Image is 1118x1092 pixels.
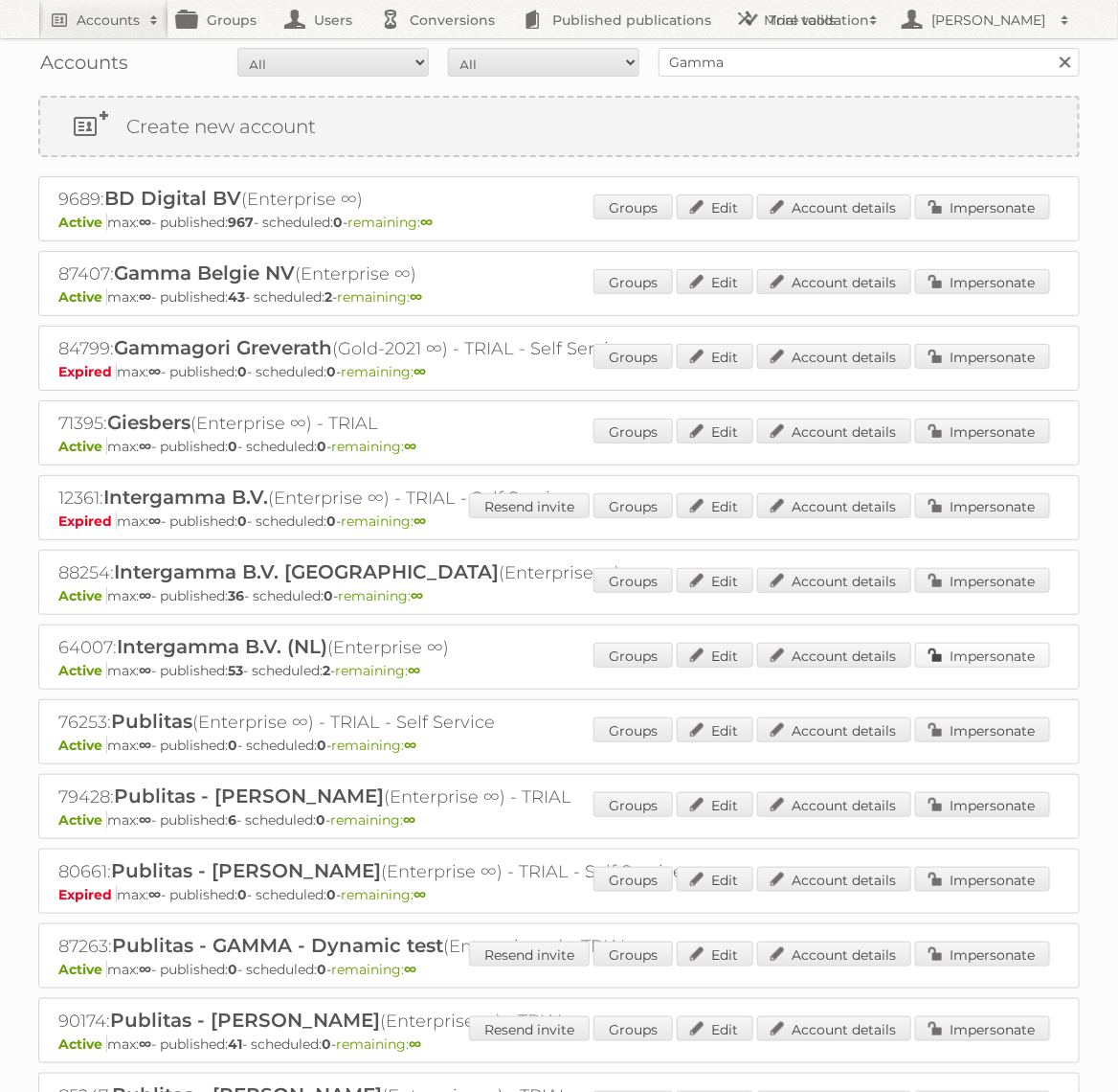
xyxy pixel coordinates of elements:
strong: 0 [237,886,247,903]
a: Edit [677,344,753,369]
a: Groups [593,1016,673,1041]
a: Impersonate [915,269,1050,294]
span: Active [58,587,107,604]
a: Edit [677,942,753,967]
strong: 0 [324,587,333,604]
a: Account details [757,493,911,518]
strong: ∞ [420,214,433,231]
strong: ∞ [139,288,151,306]
span: Giesbers [107,411,190,434]
strong: 0 [316,811,325,829]
span: remaining: [331,737,416,754]
span: remaining: [341,886,426,903]
a: Impersonate [915,344,1050,369]
h2: Accounts [77,11,140,30]
span: Active [58,811,107,829]
a: Impersonate [915,867,1050,892]
a: Impersonate [915,1016,1050,1041]
h2: 90174: (Enterprise ∞) - TRIAL [58,1009,728,1034]
a: Impersonate [915,194,1050,219]
h2: 64007: (Enterprise ∞) [58,635,728,660]
strong: 967 [228,214,254,231]
a: Edit [677,792,753,817]
span: remaining: [331,961,416,978]
strong: 0 [237,363,247,380]
strong: ∞ [148,512,161,530]
a: Account details [757,1016,911,1041]
a: Edit [677,419,753,444]
h2: 12361: (Enterprise ∞) - TRIAL - Self Service [58,486,728,511]
strong: ∞ [139,662,151,679]
a: Edit [677,194,753,219]
h2: More tools [764,11,860,30]
a: Groups [593,493,673,518]
a: Impersonate [915,568,1050,593]
a: Account details [757,194,911,219]
span: Gamma Belgie NV [114,262,295,284]
p: max: - published: - scheduled: - [58,214,1060,231]
p: max: - published: - scheduled: - [58,961,1060,978]
a: Groups [593,792,673,817]
strong: ∞ [414,512,426,530]
p: max: - published: - scheduled: - [58,811,1060,829]
strong: 36 [228,587,244,604]
strong: ∞ [148,363,161,380]
p: max: - published: - scheduled: - [58,363,1060,380]
strong: 0 [228,737,237,754]
span: Active [58,662,107,679]
span: Active [58,737,107,754]
a: Groups [593,643,673,668]
p: max: - published: - scheduled: - [58,1035,1060,1053]
strong: ∞ [139,737,151,754]
strong: 0 [228,961,237,978]
span: remaining: [331,438,416,455]
span: remaining: [347,214,433,231]
a: Resend invite [469,1016,590,1041]
a: Edit [677,269,753,294]
strong: 41 [228,1035,242,1053]
strong: 0 [237,512,247,530]
a: Impersonate [915,643,1050,668]
span: Intergamma B.V. (NL) [117,635,327,658]
strong: 0 [322,1035,331,1053]
strong: ∞ [408,662,420,679]
strong: ∞ [411,587,423,604]
span: Publitas - [PERSON_NAME] [114,785,384,808]
span: Gammagori Greverath [114,336,332,359]
span: remaining: [337,288,422,306]
a: Edit [677,867,753,892]
span: Expired [58,363,117,380]
strong: 0 [326,363,336,380]
a: Impersonate [915,717,1050,742]
a: Groups [593,419,673,444]
a: Impersonate [915,792,1050,817]
strong: ∞ [139,587,151,604]
p: max: - published: - scheduled: - [58,587,1060,604]
strong: 0 [228,438,237,455]
a: Groups [593,942,673,967]
span: Active [58,438,107,455]
span: Intergamma B.V. [103,486,268,509]
span: BD Digital BV [104,187,241,210]
span: Active [58,961,107,978]
a: Groups [593,269,673,294]
a: Groups [593,194,673,219]
strong: ∞ [403,811,415,829]
strong: ∞ [414,886,426,903]
h2: 80661: (Enterprise ∞) - TRIAL - Self Service [58,859,728,884]
a: Account details [757,568,911,593]
p: max: - published: - scheduled: - [58,737,1060,754]
span: Active [58,214,107,231]
p: max: - published: - scheduled: - [58,438,1060,455]
a: Groups [593,867,673,892]
span: Expired [58,886,117,903]
a: Account details [757,344,911,369]
a: Account details [757,792,911,817]
strong: 53 [228,662,243,679]
a: Edit [677,1016,753,1041]
a: Account details [757,942,911,967]
span: remaining: [338,587,423,604]
a: Account details [757,717,911,742]
h2: 87263: (Enterprise ∞) - TRIAL [58,934,728,959]
strong: ∞ [148,886,161,903]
